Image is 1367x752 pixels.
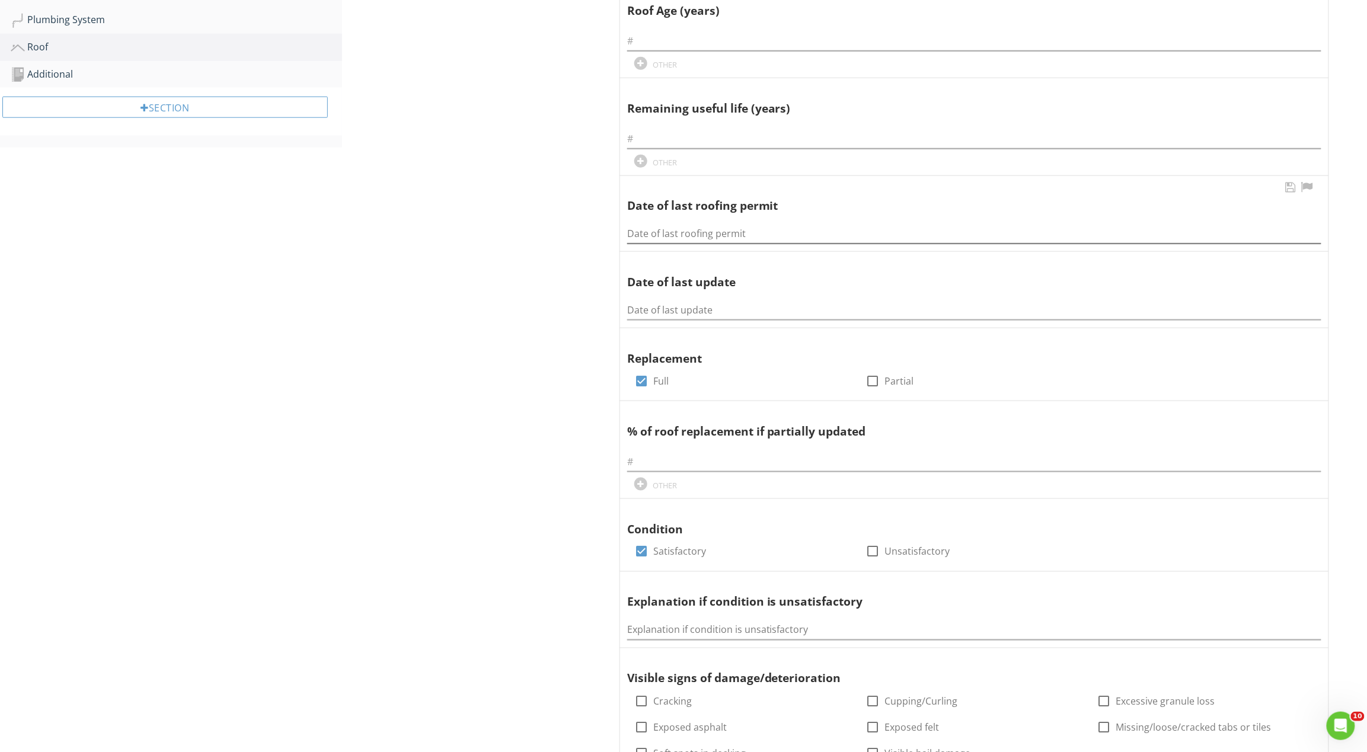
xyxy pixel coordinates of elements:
div: OTHER [653,158,677,167]
div: OTHER [653,60,677,69]
input: Explanation if condition is unsatisfactory [627,620,1321,640]
div: Roof [11,40,342,55]
input: # [627,129,1321,149]
label: Full [653,375,669,387]
label: Cracking [653,696,692,708]
span: 10 [1351,712,1365,721]
label: Exposed felt [884,722,939,734]
div: % of roof replacement if partially updated [627,406,1287,440]
label: Excessive granule loss [1116,696,1215,708]
div: Visible signs of damage/deterioration [627,653,1287,687]
label: Partial [884,375,914,387]
label: Unsatisfactory [884,546,950,558]
input: Date of last roofing permit [627,224,1321,244]
label: Exposed asphalt [653,722,727,734]
input: # [627,31,1321,51]
div: Explanation if condition is unsatisfactory [627,577,1287,611]
label: Cupping/Curling [884,696,957,708]
label: Satisfactory [653,546,706,558]
div: Date of last update [627,257,1287,291]
input: Date of last update [627,300,1321,320]
label: Missing/loose/cracked tabs or tiles [1116,722,1272,734]
div: Condition [627,504,1287,538]
div: Plumbing System [11,12,342,28]
div: Remaining useful life (years) [627,83,1287,117]
input: # [627,452,1321,472]
iframe: Intercom live chat [1327,712,1355,740]
div: Date of last roofing permit [627,181,1287,215]
div: Additional [11,67,342,82]
div: Section [2,97,328,118]
div: OTHER [653,481,677,490]
div: Replacement [627,333,1287,367]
